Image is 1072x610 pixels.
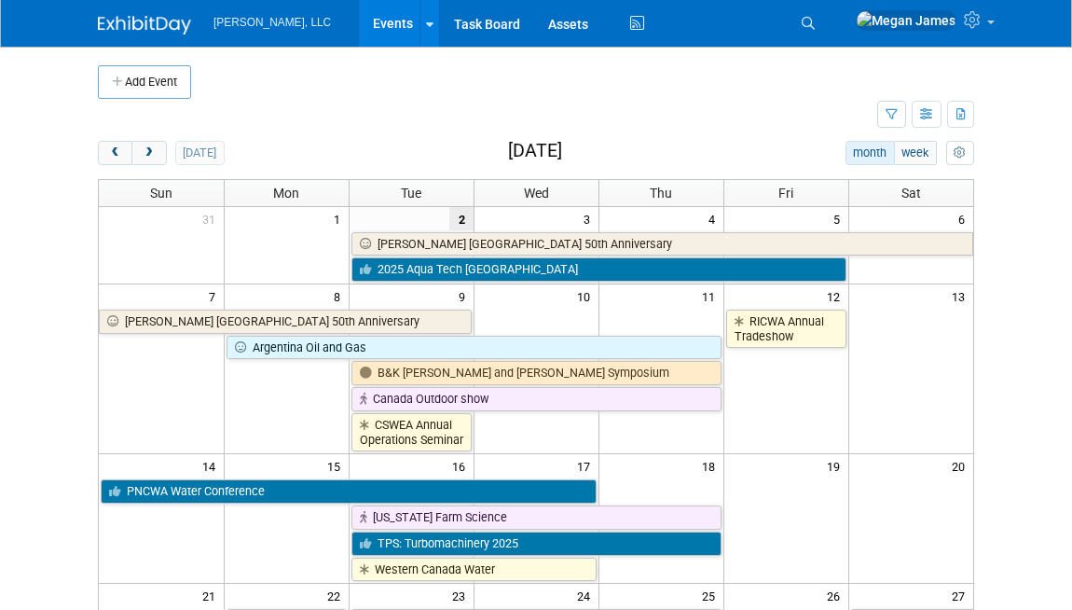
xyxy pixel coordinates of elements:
[700,454,723,478] span: 18
[825,584,848,607] span: 26
[950,284,973,308] span: 13
[950,454,973,478] span: 20
[894,141,937,165] button: week
[351,532,722,556] a: TPS: Turbomachinery 2025
[332,207,349,230] span: 1
[582,207,598,230] span: 3
[575,454,598,478] span: 17
[825,284,848,308] span: 12
[351,387,722,411] a: Canada Outdoor show
[508,141,562,161] h2: [DATE]
[351,558,597,582] a: Western Canada Water
[956,207,973,230] span: 6
[524,186,549,201] span: Wed
[351,506,722,530] a: [US_STATE] Farm Science
[449,207,474,230] span: 2
[99,310,472,334] a: [PERSON_NAME] [GEOGRAPHIC_DATA] 50th Anniversary
[831,207,848,230] span: 5
[856,10,956,31] img: Megan James
[200,454,224,478] span: 14
[946,141,974,165] button: myCustomButton
[98,141,132,165] button: prev
[450,454,474,478] span: 16
[950,584,973,607] span: 27
[700,284,723,308] span: 11
[98,16,191,35] img: ExhibitDay
[207,284,224,308] span: 7
[845,141,895,165] button: month
[213,16,331,29] span: [PERSON_NAME], LLC
[726,310,846,348] a: RICWA Annual Tradeshow
[401,186,421,201] span: Tue
[351,232,974,256] a: [PERSON_NAME] [GEOGRAPHIC_DATA] 50th Anniversary
[707,207,723,230] span: 4
[901,186,921,201] span: Sat
[150,186,172,201] span: Sun
[650,186,672,201] span: Thu
[325,584,349,607] span: 22
[575,584,598,607] span: 24
[131,141,166,165] button: next
[700,584,723,607] span: 25
[825,454,848,478] span: 19
[450,584,474,607] span: 23
[200,584,224,607] span: 21
[457,284,474,308] span: 9
[351,361,722,385] a: B&K [PERSON_NAME] and [PERSON_NAME] Symposium
[98,65,191,99] button: Add Event
[325,454,349,478] span: 15
[101,479,597,504] a: PNCWA Water Conference
[575,284,598,308] span: 10
[227,336,722,360] a: Argentina Oil and Gas
[332,284,349,308] span: 8
[273,186,299,201] span: Mon
[175,141,225,165] button: [DATE]
[351,413,472,451] a: CSWEA Annual Operations Seminar
[200,207,224,230] span: 31
[778,186,793,201] span: Fri
[954,147,966,159] i: Personalize Calendar
[351,257,846,282] a: 2025 Aqua Tech [GEOGRAPHIC_DATA]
